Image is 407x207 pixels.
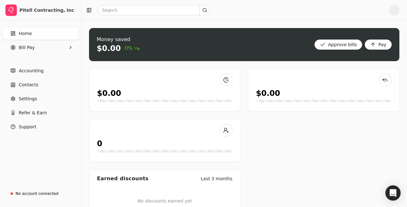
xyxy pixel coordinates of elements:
span: Settings [19,96,37,102]
button: Pay [365,39,392,50]
div: 0 [97,138,102,149]
a: No account connected [3,188,79,199]
a: Settings [3,92,79,105]
div: Money saved [97,36,140,43]
span: Accounting [19,68,44,74]
span: Home [19,30,32,37]
div: $0.00 [256,88,280,99]
span: Refer & Earn [19,110,47,116]
div: Open Intercom Messenger [385,185,401,201]
div: Last 3 months [201,175,232,182]
button: Refer & Earn [3,106,79,119]
span: Contacts [19,82,38,88]
span: Support [19,124,36,130]
a: Accounting [3,64,79,77]
div: $0.00 [97,88,121,99]
a: Home [3,27,79,40]
a: Contacts [3,78,79,91]
div: $0.00 [97,43,121,54]
div: Pitell Contracting, Inc [19,7,76,13]
div: Earned discounts [97,175,148,182]
div: No account connected [16,191,59,196]
button: Support [3,120,79,133]
input: Search [98,5,210,15]
button: Bill Pay [3,41,79,54]
button: Approve bills [314,39,362,50]
span: 0% [125,45,140,52]
span: Bill Pay [19,44,35,51]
